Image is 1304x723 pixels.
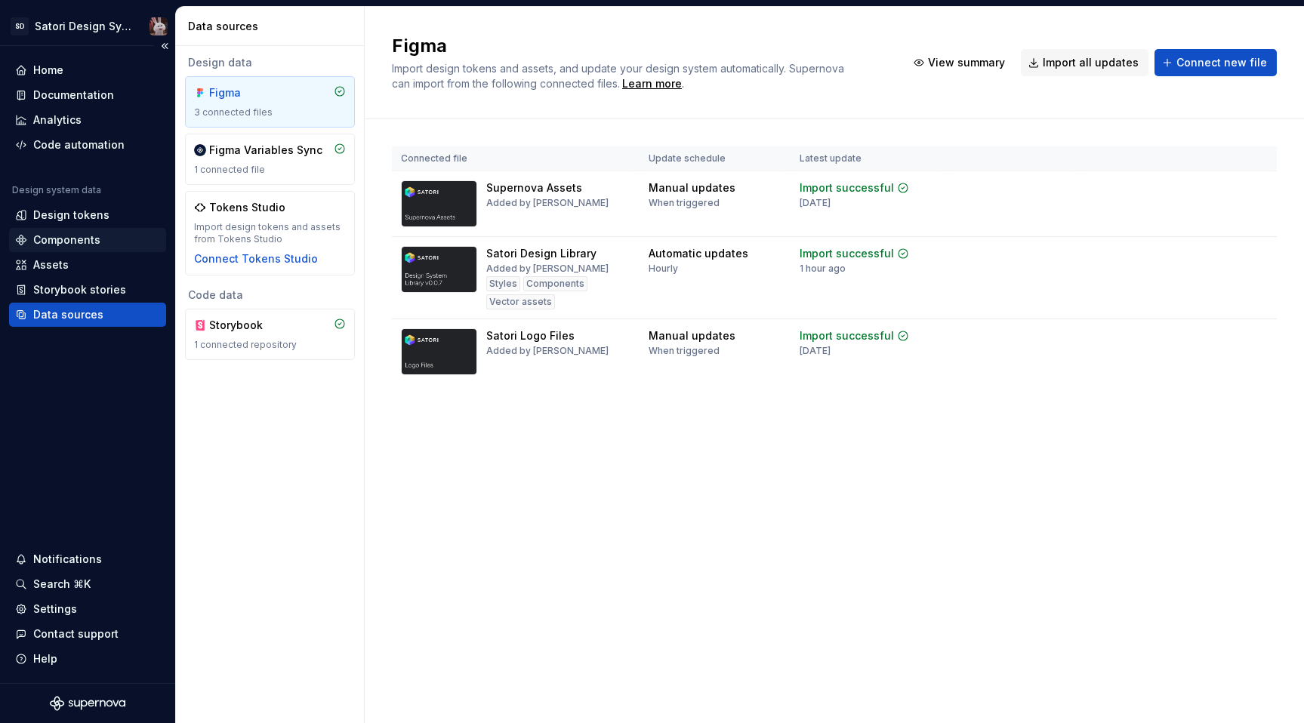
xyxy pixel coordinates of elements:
[9,647,166,671] button: Help
[906,49,1015,76] button: View summary
[33,137,125,152] div: Code automation
[194,106,346,118] div: 3 connected files
[486,246,597,261] div: Satori Design Library
[194,251,318,266] button: Connect Tokens Studio
[9,83,166,107] a: Documentation
[800,345,831,357] div: [DATE]
[800,328,894,343] div: Import successful
[9,133,166,157] a: Code automation
[800,180,894,195] div: Import successful
[9,303,166,327] a: Data sources
[800,263,846,275] div: 1 hour ago
[649,345,720,357] div: When triggered
[649,246,748,261] div: Automatic updates
[9,253,166,277] a: Assets
[9,597,166,621] a: Settings
[33,208,109,223] div: Design tokens
[209,143,322,158] div: Figma Variables Sync
[649,180,735,195] div: Manual updates
[486,263,609,275] div: Added by [PERSON_NAME]
[9,108,166,132] a: Analytics
[649,263,678,275] div: Hourly
[150,17,168,35] img: Andras Popovics
[486,180,582,195] div: Supernova Assets
[649,328,735,343] div: Manual updates
[185,134,355,185] a: Figma Variables Sync1 connected file
[9,278,166,302] a: Storybook stories
[35,19,131,34] div: Satori Design System
[9,228,166,252] a: Components
[185,55,355,70] div: Design data
[185,309,355,360] a: Storybook1 connected repository
[33,88,114,103] div: Documentation
[33,626,119,641] div: Contact support
[9,547,166,571] button: Notifications
[649,197,720,209] div: When triggered
[486,294,555,309] div: Vector assets
[486,197,609,209] div: Added by [PERSON_NAME]
[523,276,587,291] div: Components
[1021,49,1148,76] button: Import all updates
[928,55,1005,70] span: View summary
[154,35,175,57] button: Collapse sidebar
[209,200,285,215] div: Tokens Studio
[209,318,282,333] div: Storybook
[1043,55,1139,70] span: Import all updates
[50,696,125,711] svg: Supernova Logo
[9,203,166,227] a: Design tokens
[1176,55,1267,70] span: Connect new file
[33,552,102,567] div: Notifications
[11,17,29,35] div: SD
[185,288,355,303] div: Code data
[185,191,355,275] a: Tokens StudioImport design tokens and assets from Tokens StudioConnect Tokens Studio
[486,328,575,343] div: Satori Logo Files
[620,78,684,90] span: .
[622,76,682,91] a: Learn more
[33,601,77,617] div: Settings
[640,146,791,171] th: Update schedule
[33,577,91,592] div: Search ⌘K
[33,307,103,322] div: Data sources
[194,164,346,176] div: 1 connected file
[9,58,166,82] a: Home
[194,221,346,245] div: Import design tokens and assets from Tokens Studio
[3,10,172,42] button: SDSatori Design SystemAndras Popovics
[392,146,640,171] th: Connected file
[33,232,100,248] div: Components
[33,112,82,128] div: Analytics
[33,282,126,297] div: Storybook stories
[392,34,888,58] h2: Figma
[194,339,346,351] div: 1 connected repository
[9,572,166,596] button: Search ⌘K
[791,146,948,171] th: Latest update
[188,19,358,34] div: Data sources
[209,85,282,100] div: Figma
[800,197,831,209] div: [DATE]
[800,246,894,261] div: Import successful
[185,76,355,128] a: Figma3 connected files
[392,62,847,90] span: Import design tokens and assets, and update your design system automatically. Supernova can impor...
[33,651,57,666] div: Help
[486,345,609,357] div: Added by [PERSON_NAME]
[9,622,166,646] button: Contact support
[1154,49,1277,76] button: Connect new file
[12,184,101,196] div: Design system data
[486,276,520,291] div: Styles
[33,63,63,78] div: Home
[33,257,69,272] div: Assets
